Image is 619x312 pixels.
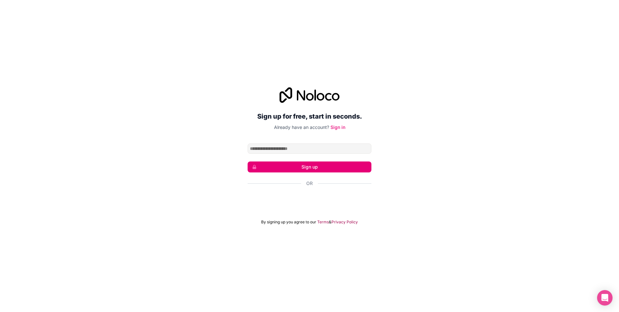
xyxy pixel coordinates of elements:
[261,219,316,225] span: By signing up you agree to our
[306,180,313,187] span: Or
[317,219,329,225] a: Terms
[244,194,375,208] iframe: Sign in with Google Button
[274,124,329,130] span: Already have an account?
[329,219,331,225] span: &
[248,111,371,122] h2: Sign up for free, start in seconds.
[248,161,371,172] button: Sign up
[330,124,345,130] a: Sign in
[331,219,358,225] a: Privacy Policy
[597,290,613,306] div: Open Intercom Messenger
[248,143,371,154] input: Email address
